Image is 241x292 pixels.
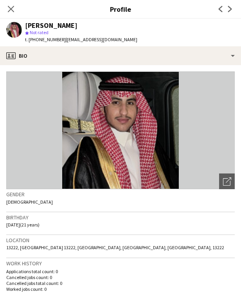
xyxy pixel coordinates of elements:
[6,260,235,267] h3: Work history
[66,36,137,42] span: | [EMAIL_ADDRESS][DOMAIN_NAME]
[6,71,235,189] img: Crew avatar or photo
[6,199,53,205] span: [DEMOGRAPHIC_DATA]
[25,22,77,29] div: [PERSON_NAME]
[30,29,49,35] span: Not rated
[6,245,224,250] span: 13222, [GEOGRAPHIC_DATA] 13222, [GEOGRAPHIC_DATA], [GEOGRAPHIC_DATA], [GEOGRAPHIC_DATA], 13222
[25,36,66,42] span: t. [PHONE_NUMBER]
[6,268,235,274] p: Applications total count: 0
[6,191,235,198] h3: Gender
[219,173,235,189] div: Open photos pop-in
[6,237,235,244] h3: Location
[6,274,235,280] p: Cancelled jobs count: 0
[6,214,235,221] h3: Birthday
[6,222,40,228] span: [DATE] (21 years)
[6,286,235,292] p: Worked jobs count: 0
[6,280,235,286] p: Cancelled jobs total count: 0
